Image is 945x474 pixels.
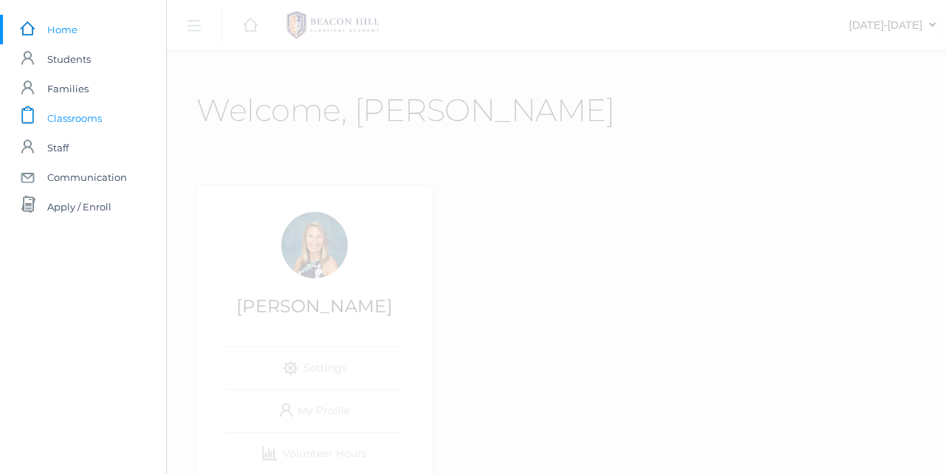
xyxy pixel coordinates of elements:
span: Students [47,44,91,74]
span: Communication [47,162,127,192]
span: Apply / Enroll [47,192,111,221]
span: Staff [47,133,69,162]
span: Families [47,74,89,103]
span: Home [47,15,78,44]
span: Classrooms [47,103,102,133]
